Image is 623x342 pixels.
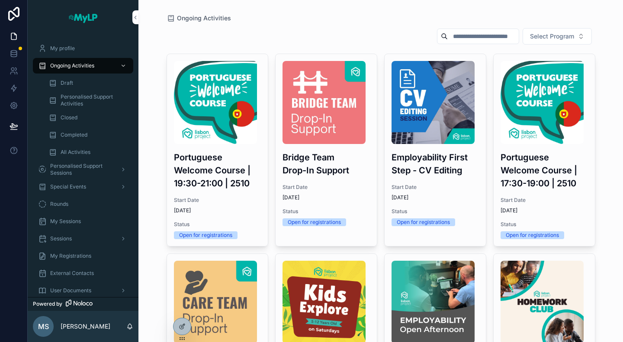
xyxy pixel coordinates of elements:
span: My Registrations [50,253,91,259]
img: App logo [68,10,98,24]
span: Start Date [283,184,370,191]
a: CV-Editing-Session.jpgEmployability First Step - CV EditingStart Date[DATE]StatusOpen for registr... [384,54,486,246]
div: Open for registrations [179,231,232,239]
span: Ongoing Activities [50,62,94,69]
span: [DATE] [283,194,370,201]
span: Ongoing Activities [177,14,231,22]
a: My Registrations [33,248,133,264]
a: Personalised Support Sessions [33,162,133,177]
img: BRIDGE.jpg [283,61,366,144]
a: Sessions [33,231,133,246]
span: Draft [61,80,73,86]
span: Start Date [392,184,479,191]
span: Start Date [501,197,588,204]
a: Powered by [28,297,138,311]
span: Start Date [174,197,261,204]
span: Rounds [50,201,68,208]
a: Personalised Support Activities [43,93,133,108]
span: User Documents [50,287,91,294]
h3: Portuguese Welcome Course | 17:30-19:00 | 2510 [501,151,588,190]
span: Personalised Support Sessions [50,163,113,176]
p: [PERSON_NAME] [61,322,110,331]
div: Open for registrations [506,231,559,239]
a: All Activities [43,144,133,160]
a: My profile [33,41,133,56]
a: Rounds [33,196,133,212]
img: CV-Editing-Session.jpg [392,61,475,144]
span: Personalised Support Activities [61,93,125,107]
span: Select Program [530,32,574,41]
a: Completed [43,127,133,143]
div: scrollable content [28,35,138,297]
span: [DATE] [501,207,588,214]
img: 1.jpg [501,61,584,144]
a: 1.jpgPortuguese Welcome Course | 17:30-19:00 | 2510Start Date[DATE]StatusOpen for registrations [493,54,595,246]
a: Draft [43,75,133,91]
span: All Activities [61,149,90,156]
a: Ongoing Activities [33,58,133,74]
span: Closed [61,114,77,121]
a: Ongoing Activities [167,14,231,22]
a: External Contacts [33,265,133,281]
span: Powered by [33,300,62,307]
span: My Sessions [50,218,81,225]
span: Completed [61,131,87,138]
span: My profile [50,45,75,52]
div: Open for registrations [397,218,450,226]
span: Status [392,208,479,215]
h3: Bridge Team Drop-In Support [283,151,370,177]
a: 1.jpgPortuguese Welcome Course | 19:30-21:00 | 2510Start Date[DATE]StatusOpen for registrations [167,54,269,246]
a: My Sessions [33,214,133,229]
span: [DATE] [174,207,261,214]
button: Select Button [523,28,592,45]
span: MS [38,321,49,332]
span: Status [174,221,261,228]
span: Status [501,221,588,228]
h3: Employability First Step - CV Editing [392,151,479,177]
div: Open for registrations [288,218,341,226]
h3: Portuguese Welcome Course | 19:30-21:00 | 2510 [174,151,261,190]
a: Closed [43,110,133,125]
span: Sessions [50,235,72,242]
img: 1.jpg [174,61,257,144]
span: Status [283,208,370,215]
a: BRIDGE.jpgBridge Team Drop-In SupportStart Date[DATE]StatusOpen for registrations [275,54,377,246]
a: User Documents [33,283,133,298]
span: [DATE] [392,194,479,201]
span: External Contacts [50,270,94,277]
span: Special Events [50,183,86,190]
a: Special Events [33,179,133,195]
